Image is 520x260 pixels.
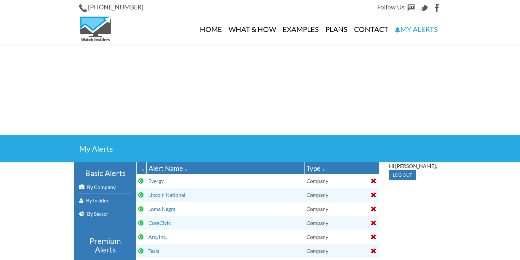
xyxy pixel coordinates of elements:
[65,44,456,135] iframe: Advertisement
[369,162,379,174] th: : No sort applied, activate to apply an ascending sort
[305,230,369,244] td: Company
[305,216,369,230] td: Company
[79,237,131,254] h3: Premium Alerts
[136,162,146,174] th: : Ascending sort applied, activate to apply a descending sort
[377,3,406,11] span: Follow Us:
[88,3,143,11] span: [PHONE_NUMBER]
[148,234,167,240] a: Arq, Inc.
[146,162,305,174] th: Alert Name: Ascending sort applied, activate to apply a descending sort
[148,220,171,226] a: CoreCivic
[322,15,351,44] a: Plans
[148,178,164,184] a: Evergy
[305,174,369,188] td: Company
[305,188,369,202] td: Company
[79,181,131,194] a: By Company
[79,4,87,12] img: Phone
[148,206,175,212] a: Loma Negra
[79,169,131,177] h3: Basic Alerts
[79,207,131,220] a: By Sector
[305,162,369,174] th: Type: Ascending sort applied, activate to apply a descending sort
[225,15,279,44] a: What & How
[148,192,185,198] a: Lincoln National
[279,15,322,44] a: Examples
[351,15,392,44] a: Contact
[433,4,441,12] img: Facebook
[392,15,441,44] a: My Alerts
[407,4,415,12] img: StockTwits
[79,145,441,153] h2: My Alerts
[305,244,369,258] td: Company
[305,202,369,216] td: Company
[420,4,428,12] img: Twitter
[197,15,225,44] a: Home
[389,162,441,170] div: Hi [PERSON_NAME],
[389,170,416,180] input: Log out
[149,163,303,173] div: Alert Name
[79,194,131,207] a: By Insider
[306,163,366,173] div: Type
[148,248,159,254] a: Tesla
